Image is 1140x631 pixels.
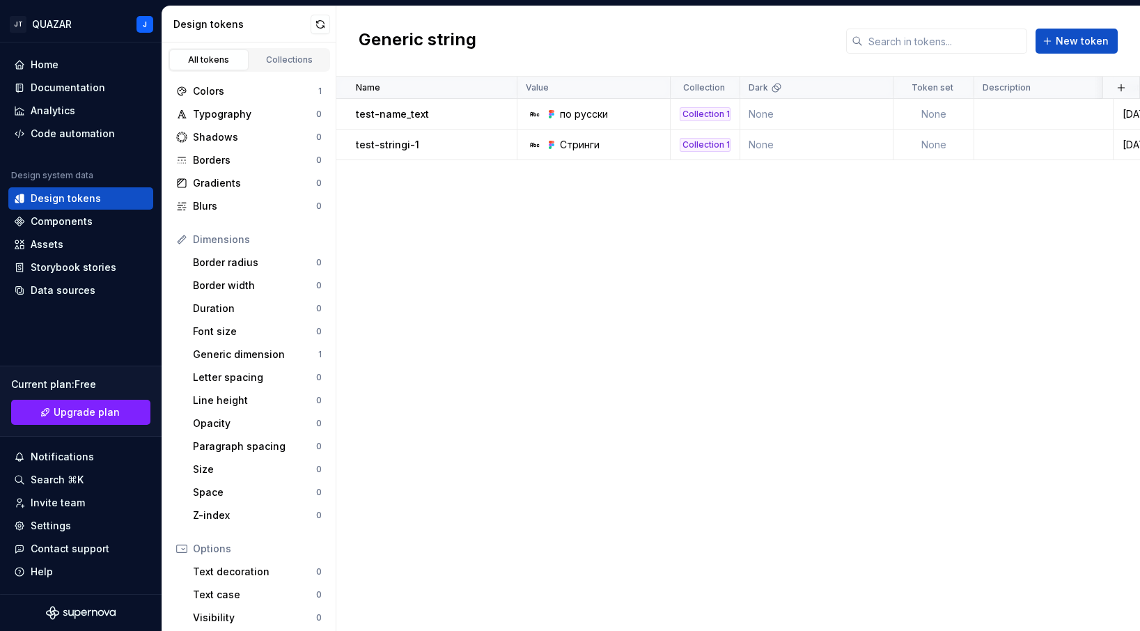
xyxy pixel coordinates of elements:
div: Design system data [11,170,93,181]
span: New token [1056,34,1109,48]
div: Duration [193,302,316,315]
a: Space0 [187,481,327,504]
a: Documentation [8,77,153,99]
div: Data sources [31,283,95,297]
p: Dark [749,82,768,93]
button: JTQUAZARJ [3,9,159,39]
div: Opacity [193,416,316,430]
a: Size0 [187,458,327,481]
a: Typography0 [171,103,327,125]
a: Text case0 [187,584,327,606]
a: Shadows0 [171,126,327,148]
a: Home [8,54,153,76]
div: J [143,19,147,30]
div: 0 [316,178,322,189]
div: Letter spacing [193,371,316,384]
a: Blurs0 [171,195,327,217]
a: Analytics [8,100,153,122]
td: None [893,99,974,130]
div: Blurs [193,199,316,213]
div: JT [10,16,26,33]
div: 0 [316,441,322,452]
div: 0 [316,303,322,314]
a: Z-index0 [187,504,327,527]
div: Contact support [31,542,109,556]
div: Collection 1 [680,138,731,152]
div: Line height [193,394,316,407]
a: Colors1 [171,80,327,102]
div: Invite team [31,496,85,510]
div: Options [193,542,322,556]
input: Search in tokens... [863,29,1027,54]
a: Data sources [8,279,153,302]
div: Visibility [193,611,316,625]
div: 0 [316,155,322,166]
button: Contact support [8,538,153,560]
div: Border radius [193,256,316,270]
p: Collection [683,82,725,93]
p: Value [526,82,549,93]
a: Storybook stories [8,256,153,279]
div: Home [31,58,58,72]
a: Visibility0 [187,607,327,629]
div: Space [193,485,316,499]
div: 0 [316,201,322,212]
div: Assets [31,237,63,251]
div: 0 [316,395,322,406]
div: Text decoration [193,565,316,579]
div: Design tokens [31,192,101,205]
div: Settings [31,519,71,533]
div: Collections [255,54,325,65]
div: Text case [193,588,316,602]
a: Generic dimension1 [187,343,327,366]
div: Analytics [31,104,75,118]
div: по русски [560,107,608,121]
div: Components [31,215,93,228]
div: QUAZAR [32,17,72,31]
div: Size [193,462,316,476]
div: Design tokens [173,17,311,31]
a: Gradients0 [171,172,327,194]
div: Z-index [193,508,316,522]
a: Font size0 [187,320,327,343]
a: Opacity0 [187,412,327,435]
button: Help [8,561,153,583]
div: 0 [316,589,322,600]
div: All tokens [174,54,244,65]
p: test-name_text [356,107,429,121]
div: Border width [193,279,316,293]
a: Letter spacing0 [187,366,327,389]
div: 0 [316,464,322,475]
a: Code automation [8,123,153,145]
div: 0 [316,566,322,577]
div: Font size [193,325,316,338]
div: 1 [318,86,322,97]
div: Typography [193,107,316,121]
div: Dimensions [193,233,322,247]
div: 0 [316,326,322,337]
div: Gradients [193,176,316,190]
div: Documentation [31,81,105,95]
a: Settings [8,515,153,537]
span: Upgrade plan [54,405,120,419]
div: Help [31,565,53,579]
div: Search ⌘K [31,473,84,487]
a: Invite team [8,492,153,514]
div: Shadows [193,130,316,144]
div: 0 [316,612,322,623]
div: Paragraph spacing [193,439,316,453]
a: Border width0 [187,274,327,297]
div: 0 [316,132,322,143]
div: 1 [318,349,322,360]
div: 0 [316,510,322,521]
a: Design tokens [8,187,153,210]
div: 0 [316,109,322,120]
div: Collection 1 [680,107,731,121]
div: Generic dimension [193,348,318,361]
div: Notifications [31,450,94,464]
a: Upgrade plan [11,400,150,425]
div: Current plan : Free [11,377,150,391]
h2: Generic string [359,29,476,54]
svg: Supernova Logo [46,606,116,620]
